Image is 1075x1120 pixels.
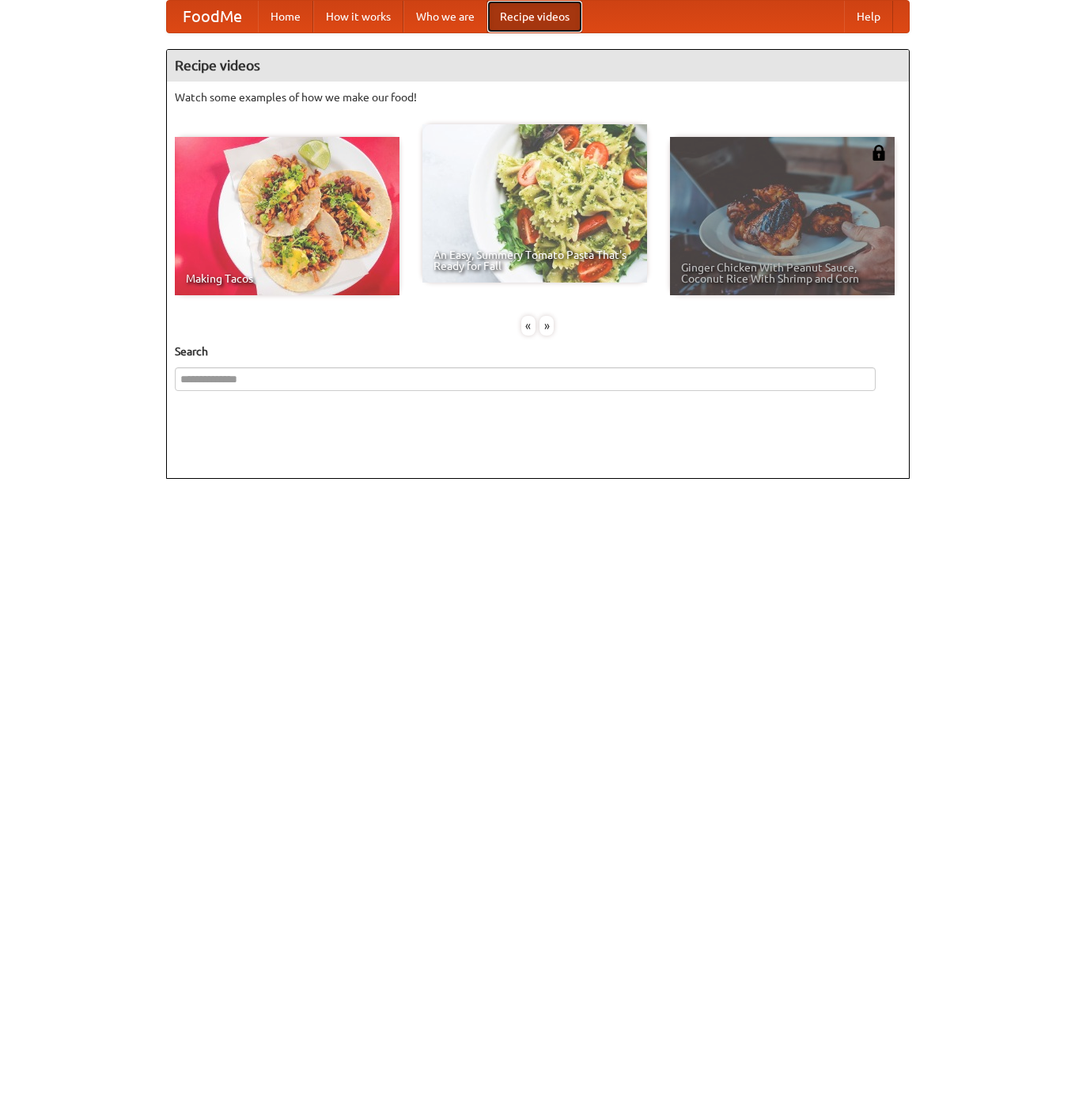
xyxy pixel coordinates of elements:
img: 483408.png [871,145,887,161]
div: « [521,316,536,336]
a: Home [258,1,313,32]
h5: Search [175,344,901,359]
a: An Easy, Summery Tomato Pasta That's Ready for Fall [422,124,647,283]
a: Recipe videos [487,1,582,32]
a: Making Tacos [175,137,399,295]
a: How it works [313,1,403,32]
a: FoodMe [167,1,258,32]
h4: Recipe videos [167,50,909,82]
a: Help [844,1,893,32]
a: Who we are [403,1,487,32]
div: » [539,316,554,336]
p: Watch some examples of how we make our food! [175,89,901,105]
span: Making Tacos [186,273,388,284]
span: An Easy, Summery Tomato Pasta That's Ready for Fall [433,249,636,271]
